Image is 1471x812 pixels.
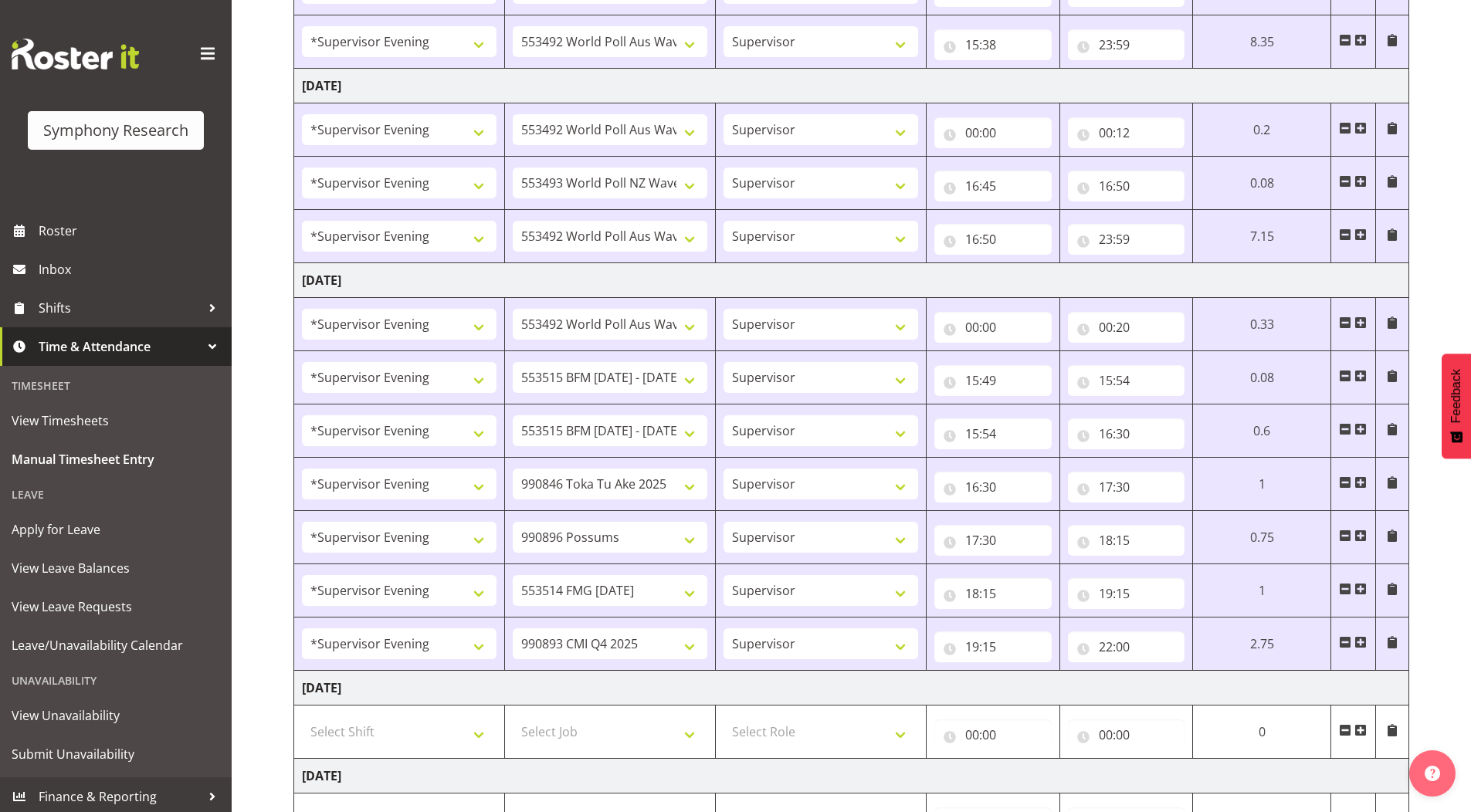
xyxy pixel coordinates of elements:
span: View Timesheets [12,409,220,432]
span: Inbox [39,258,224,281]
td: 1 [1193,458,1331,511]
span: Manual Timesheet Entry [12,448,220,471]
td: 0.08 [1193,157,1331,210]
span: View Leave Balances [12,557,220,580]
a: View Leave Requests [4,587,228,626]
button: Feedback - Show survey [1442,354,1471,458]
input: Click to select... [934,525,1052,556]
input: Click to select... [934,224,1052,255]
a: Leave/Unavailability Calendar [4,626,228,665]
span: Feedback [1449,369,1463,423]
img: help-xxl-2.png [1425,766,1440,781]
span: View Unavailability [12,704,220,727]
input: Click to select... [1068,578,1185,609]
td: 2.75 [1193,617,1331,671]
input: Click to select... [1068,117,1185,148]
td: 7.15 [1193,210,1331,263]
input: Click to select... [934,719,1052,750]
a: View Unavailability [4,696,228,735]
input: Click to select... [934,171,1052,201]
a: Apply for Leave [4,510,228,549]
span: Roster [39,219,224,242]
div: Timesheet [4,370,228,401]
input: Click to select... [1068,418,1185,449]
img: Rosterit website logo [12,39,139,69]
span: Leave/Unavailability Calendar [12,634,220,657]
td: 0.6 [1193,404,1331,458]
span: Shifts [39,296,201,320]
input: Click to select... [934,578,1052,609]
a: Manual Timesheet Entry [4,440,228,479]
td: 8.35 [1193,15,1331,69]
a: View Timesheets [4,401,228,440]
td: 0.75 [1193,511,1331,564]
input: Click to select... [1068,29,1185,60]
span: Finance & Reporting [39,785,201,808]
div: Symphony Research [43,119,188,142]
span: Submit Unavailability [12,743,220,766]
td: [DATE] [294,69,1409,103]
div: Leave [4,479,228,510]
td: [DATE] [294,759,1409,793]
td: 0.33 [1193,298,1331,351]
input: Click to select... [934,365,1052,396]
td: 0.08 [1193,351,1331,404]
td: [DATE] [294,263,1409,298]
input: Click to select... [1068,171,1185,201]
a: View Leave Balances [4,549,228,587]
input: Click to select... [934,418,1052,449]
td: 0.2 [1193,103,1331,157]
span: Apply for Leave [12,518,220,541]
input: Click to select... [1068,224,1185,255]
input: Click to select... [1068,365,1185,396]
td: 0 [1193,705,1331,759]
input: Click to select... [1068,631,1185,662]
input: Click to select... [934,312,1052,343]
input: Click to select... [934,631,1052,662]
input: Click to select... [934,472,1052,502]
span: Time & Attendance [39,335,201,358]
input: Click to select... [934,117,1052,148]
td: 1 [1193,564,1331,617]
input: Click to select... [1068,525,1185,556]
td: [DATE] [294,671,1409,705]
span: View Leave Requests [12,595,220,618]
input: Click to select... [1068,719,1185,750]
input: Click to select... [934,29,1052,60]
div: Unavailability [4,665,228,696]
input: Click to select... [1068,312,1185,343]
a: Submit Unavailability [4,735,228,773]
input: Click to select... [1068,472,1185,502]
